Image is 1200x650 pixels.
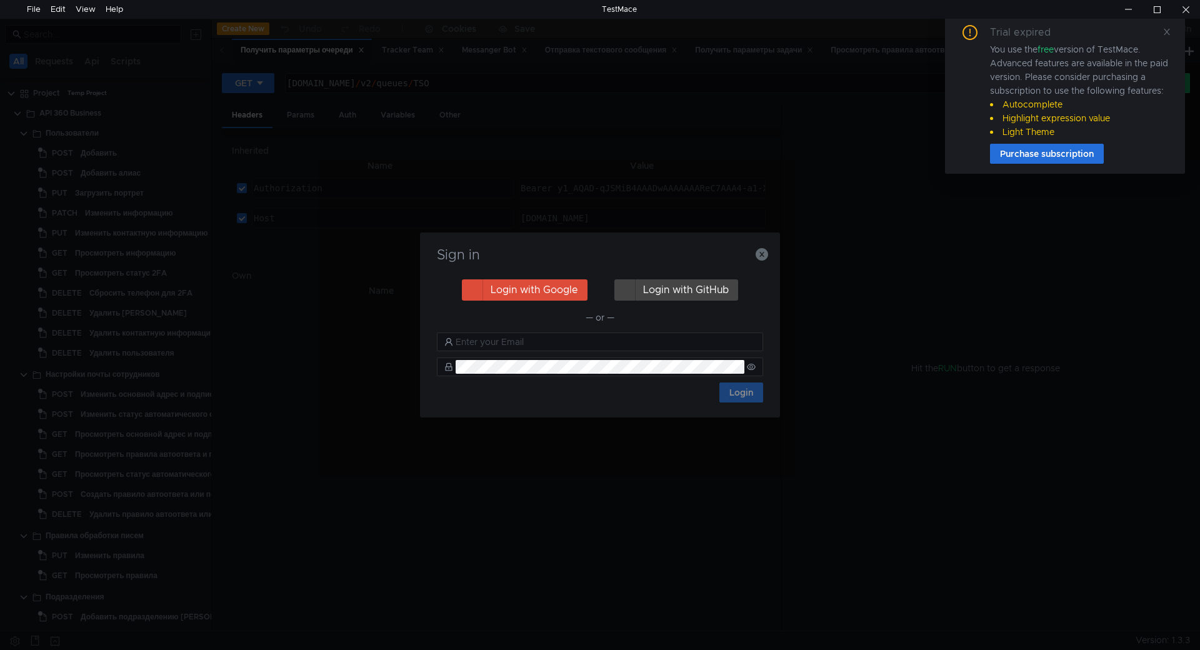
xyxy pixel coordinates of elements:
[614,279,738,301] button: Login with GitHub
[435,247,765,262] h3: Sign in
[990,25,1066,40] div: Trial expired
[990,42,1170,139] div: You use the version of TestMace. Advanced features are available in the paid version. Please cons...
[990,125,1170,139] li: Light Theme
[462,279,587,301] button: Login with Google
[990,111,1170,125] li: Highlight expression value
[990,97,1170,111] li: Autocomplete
[437,310,763,325] div: — or —
[456,335,756,349] input: Enter your Email
[1037,44,1054,55] span: free
[990,144,1104,164] button: Purchase subscription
